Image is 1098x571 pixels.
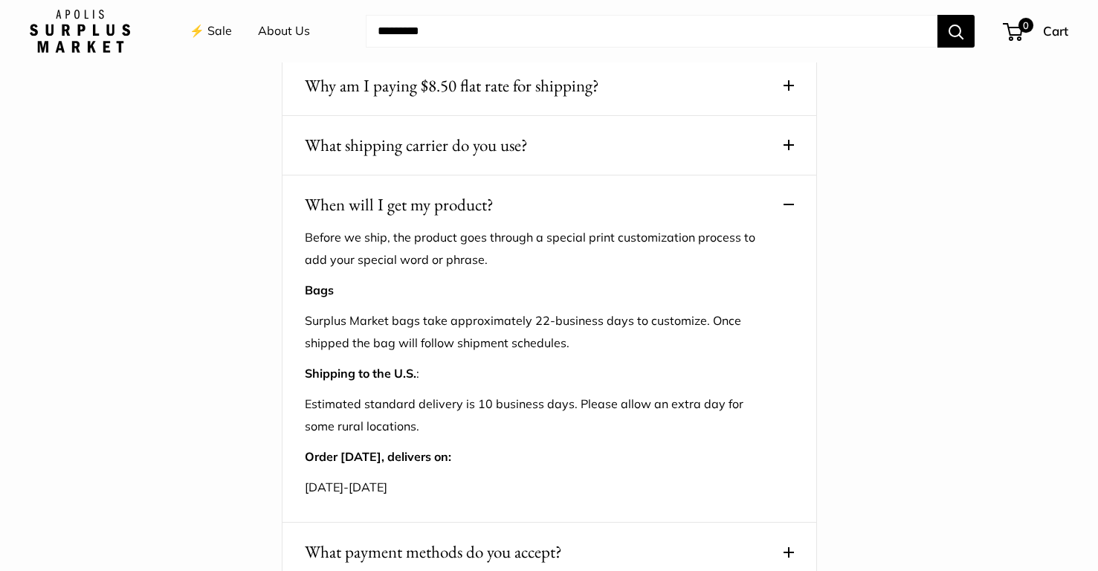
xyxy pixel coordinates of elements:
a: 0 Cart [1004,19,1068,43]
button: Why am I paying $8.50 flat rate for shipping? [305,71,794,100]
button: What payment methods do you accept? [305,538,794,567]
strong: Bags [305,283,334,297]
p: Estimated standard delivery is 10 business days. Please allow an extra day for some rural locations. [305,393,772,438]
p: Surplus Market bags take approximately 22-business days to customize. Once shipped the bag will f... [305,310,772,355]
button: Search [937,15,975,48]
input: Search... [366,15,937,48]
p: : [305,363,772,385]
p: Before we ship, the product goes through a special print customization process to add your specia... [305,227,772,271]
span: 0 [1018,18,1033,33]
span: Cart [1043,23,1068,39]
p: [DATE]-[DATE] [305,477,772,499]
a: ⚡️ Sale [190,20,232,42]
strong: Order [DATE], delivers on: [305,449,451,464]
button: What shipping carrier do you use? [305,131,794,160]
a: About Us [258,20,310,42]
img: Apolis: Surplus Market [30,10,130,53]
strong: Shipping to the U.S. [305,366,416,381]
button: When will I get my product? [305,190,794,219]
